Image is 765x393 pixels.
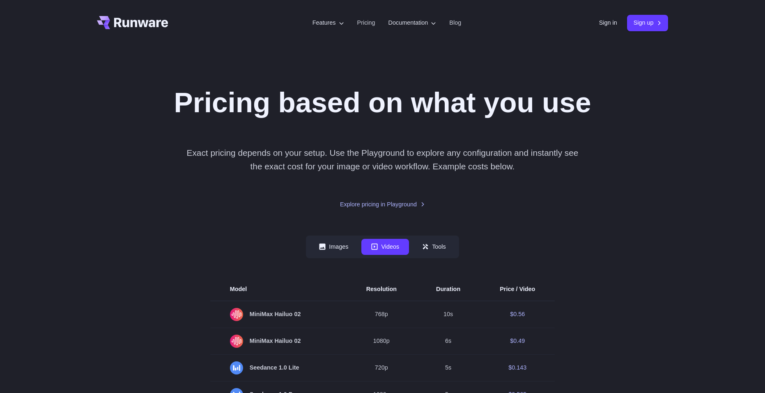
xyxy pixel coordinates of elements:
[230,308,327,321] span: MiniMax Hailuo 02
[357,18,375,28] a: Pricing
[416,354,480,381] td: 5s
[480,278,555,301] th: Price / Video
[361,239,409,255] button: Videos
[230,335,327,348] span: MiniMax Hailuo 02
[182,146,582,173] p: Exact pricing depends on your setup. Use the Playground to explore any configuration and instantl...
[230,361,327,375] span: Seedance 1.0 Lite
[416,328,480,354] td: 6s
[627,15,669,31] a: Sign up
[347,301,416,328] td: 768p
[599,18,617,28] a: Sign in
[416,278,480,301] th: Duration
[347,328,416,354] td: 1080p
[309,239,358,255] button: Images
[210,278,347,301] th: Model
[388,18,436,28] label: Documentation
[480,301,555,328] td: $0.56
[347,354,416,381] td: 720p
[416,301,480,328] td: 10s
[340,200,425,209] a: Explore pricing in Playground
[347,278,416,301] th: Resolution
[449,18,461,28] a: Blog
[480,328,555,354] td: $0.49
[480,354,555,381] td: $0.143
[174,86,591,120] h1: Pricing based on what you use
[312,18,344,28] label: Features
[412,239,456,255] button: Tools
[97,16,168,29] a: Go to /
